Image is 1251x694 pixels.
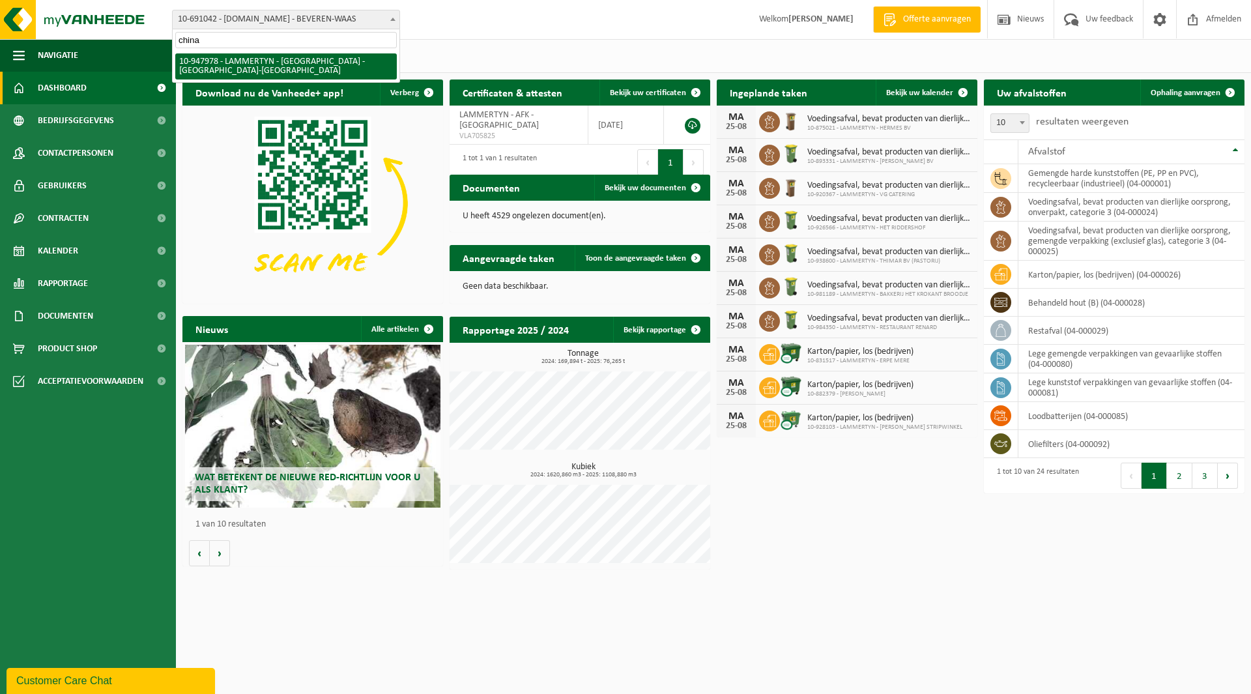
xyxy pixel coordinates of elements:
span: Gebruikers [38,169,87,202]
td: loodbatterijen (04-000085) [1018,402,1244,430]
strong: [PERSON_NAME] [788,14,854,24]
div: MA [723,311,749,322]
span: Afvalstof [1028,147,1065,157]
h2: Aangevraagde taken [450,245,568,270]
span: 10-691042 - LAMMERTYN.NET - BEVEREN-WAAS [172,10,400,29]
span: Toon de aangevraagde taken [585,254,686,263]
span: 10-938600 - LAMMERTYN - THIMAR BV (PASTORIJ) [807,257,971,265]
div: 25-08 [723,255,749,265]
img: WB-1100-CU [780,342,802,364]
button: 3 [1192,463,1218,489]
span: 10-928103 - LAMMERTYN - [PERSON_NAME] STRIPWINKEL [807,424,962,431]
span: Karton/papier, los (bedrijven) [807,413,962,424]
h2: Documenten [450,175,533,200]
img: WB-1100-CU [780,375,802,398]
span: 10-984350 - LAMMERTYN - RESTAURANT RENARD [807,324,971,332]
img: WB-0140-HPE-GN-50 [780,209,802,231]
span: Documenten [38,300,93,332]
div: 25-08 [723,322,749,331]
button: Next [1218,463,1238,489]
a: Bekijk rapportage [613,317,709,343]
div: MA [723,112,749,123]
a: Ophaling aanvragen [1140,80,1243,106]
span: VLA705825 [459,131,578,141]
button: Vorige [189,540,210,566]
span: Kalender [38,235,78,267]
img: WB-0140-HPE-GN-50 [780,276,802,298]
span: Voedingsafval, bevat producten van dierlijke oorsprong, onverpakt, categorie 3 [807,147,971,158]
div: MA [723,179,749,189]
span: Bekijk uw certificaten [610,89,686,97]
td: lege kunststof verpakkingen van gevaarlijke stoffen (04-000081) [1018,373,1244,402]
span: Navigatie [38,39,78,72]
span: Karton/papier, los (bedrijven) [807,347,913,357]
span: Rapportage [38,267,88,300]
span: Bedrijfsgegevens [38,104,114,137]
span: Voedingsafval, bevat producten van dierlijke oorsprong, onverpakt, categorie 3 [807,280,971,291]
h2: Certificaten & attesten [450,80,575,105]
button: Volgende [210,540,230,566]
h3: Tonnage [456,349,710,365]
span: Contracten [38,202,89,235]
div: 25-08 [723,189,749,198]
div: 25-08 [723,289,749,298]
button: 1 [658,149,683,175]
li: 10-947978 - LAMMERTYN - [GEOGRAPHIC_DATA] - [GEOGRAPHIC_DATA]-[GEOGRAPHIC_DATA] [175,53,397,80]
button: 2 [1167,463,1192,489]
td: karton/papier, los (bedrijven) (04-000026) [1018,261,1244,289]
span: Dashboard [38,72,87,104]
h2: Download nu de Vanheede+ app! [182,80,356,105]
div: MA [723,212,749,222]
span: Bekijk uw kalender [886,89,953,97]
span: Voedingsafval, bevat producten van dierlijke oorsprong, onverpakt, categorie 3 [807,247,971,257]
div: MA [723,345,749,355]
span: Verberg [390,89,419,97]
span: Voedingsafval, bevat producten van dierlijke oorsprong, onverpakt, categorie 3 [807,181,971,191]
span: Acceptatievoorwaarden [38,365,143,398]
div: MA [723,378,749,388]
span: 10-893331 - LAMMERTYN - [PERSON_NAME] BV [807,158,971,166]
h2: Uw afvalstoffen [984,80,1080,105]
img: WB-0140-HPE-GN-50 [780,309,802,331]
a: Toon de aangevraagde taken [575,245,709,271]
span: 10 [991,114,1029,132]
iframe: chat widget [7,665,218,694]
button: Previous [1121,463,1142,489]
span: Bekijk uw documenten [605,184,686,192]
span: 10-875021 - LAMMERTYN - HERMES BV [807,124,971,132]
div: 1 tot 10 van 24 resultaten [990,461,1079,490]
a: Bekijk uw certificaten [599,80,709,106]
button: Next [683,149,704,175]
span: 2024: 1620,860 m3 - 2025: 1108,880 m3 [456,472,710,478]
td: lege gemengde verpakkingen van gevaarlijke stoffen (04-000080) [1018,345,1244,373]
span: 10-882379 - [PERSON_NAME] [807,390,913,398]
span: Offerte aanvragen [900,13,974,26]
button: 1 [1142,463,1167,489]
img: Download de VHEPlus App [182,106,443,301]
img: WB-0660-CU [780,409,802,431]
span: Ophaling aanvragen [1151,89,1220,97]
a: Bekijk uw documenten [594,175,709,201]
div: 25-08 [723,123,749,132]
span: 10-831517 - LAMMERTYN - ERPE MERE [807,357,913,365]
a: Bekijk uw kalender [876,80,976,106]
span: 10-926566 - LAMMERTYN - HET RIDDERSHOF [807,224,971,232]
span: Voedingsafval, bevat producten van dierlijke oorsprong, onverpakt, categorie 3 [807,313,971,324]
button: Verberg [380,80,442,106]
h2: Ingeplande taken [717,80,820,105]
span: Voedingsafval, bevat producten van dierlijke oorsprong, onverpakt, categorie 3 [807,114,971,124]
div: 25-08 [723,156,749,165]
p: 1 van 10 resultaten [195,520,437,529]
td: gemengde harde kunststoffen (PE, PP en PVC), recycleerbaar (industrieel) (04-000001) [1018,164,1244,193]
button: Previous [637,149,658,175]
img: WB-0140-HPE-GN-50 [780,242,802,265]
div: MA [723,245,749,255]
h2: Rapportage 2025 / 2024 [450,317,582,342]
p: Geen data beschikbaar. [463,282,697,291]
td: voedingsafval, bevat producten van dierlijke oorsprong, onverpakt, categorie 3 (04-000024) [1018,193,1244,222]
span: LAMMERTYN - AFK - [GEOGRAPHIC_DATA] [459,110,539,130]
span: Voedingsafval, bevat producten van dierlijke oorsprong, onverpakt, categorie 3 [807,214,971,224]
label: resultaten weergeven [1036,117,1129,127]
div: 25-08 [723,422,749,431]
img: WB-0140-HPE-BN-01 [780,176,802,198]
